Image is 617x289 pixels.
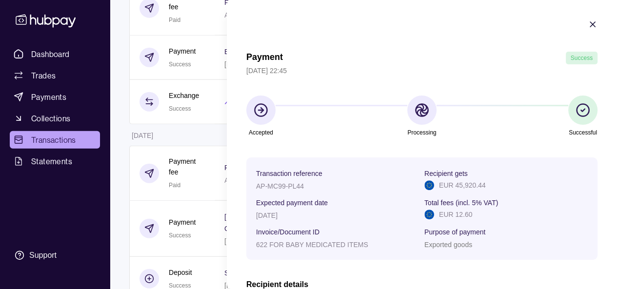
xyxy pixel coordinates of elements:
p: Transaction reference [256,170,322,177]
span: Success [571,55,593,61]
p: [DATE] 22:45 [246,65,597,76]
p: Successful [569,127,597,138]
p: Expected payment date [256,199,328,207]
p: 622 FOR BABY MEDICATED ITEMS [256,241,368,249]
img: eu [424,180,434,190]
h1: Payment [246,52,283,64]
p: AP-MC99-PL44 [256,182,304,190]
p: Purpose of payment [424,228,485,236]
p: Processing [407,127,436,138]
p: Recipient gets [424,170,468,177]
p: Total fees (incl. 5% VAT) [424,199,498,207]
p: [DATE] [256,212,278,219]
p: Invoice/Document ID [256,228,319,236]
p: EUR 45,920.44 [439,180,486,191]
img: eu [424,210,434,219]
p: Exported goods [424,241,472,249]
p: EUR 12.60 [439,209,472,220]
p: Accepted [249,127,273,138]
